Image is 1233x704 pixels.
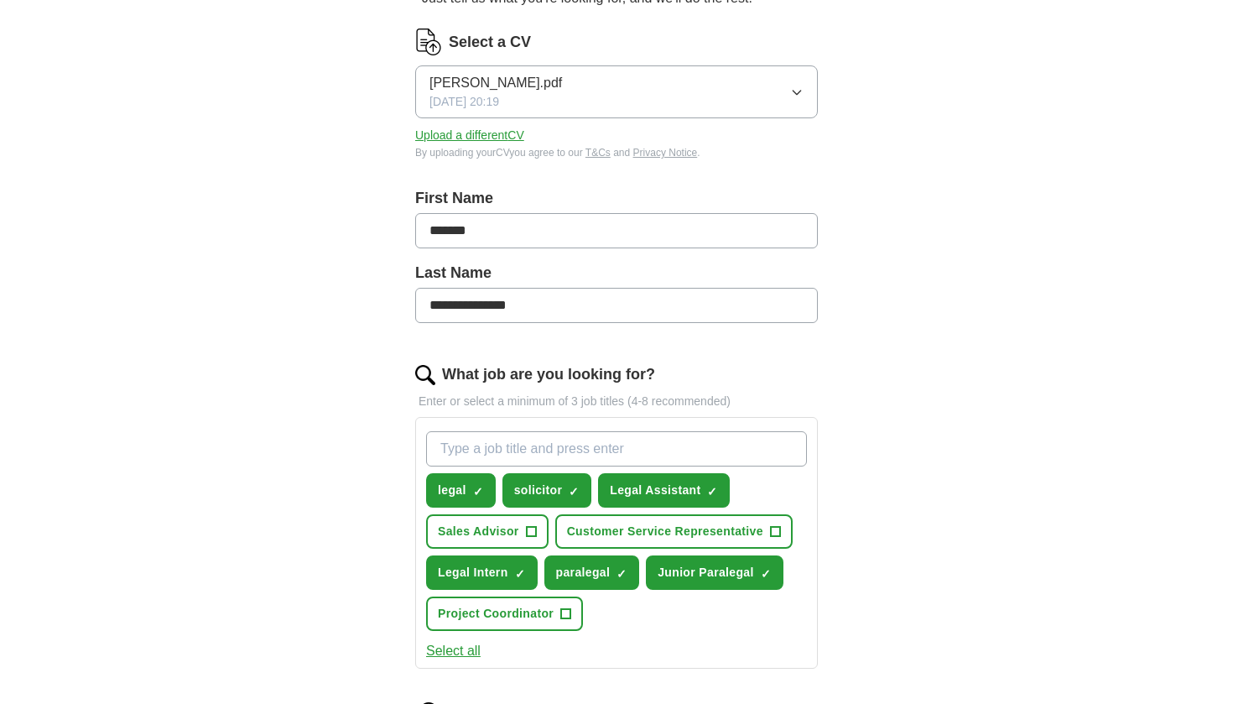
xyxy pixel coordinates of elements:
[426,597,583,631] button: Project Coordinator
[415,187,818,210] label: First Name
[415,262,818,284] label: Last Name
[415,65,818,118] button: [PERSON_NAME].pdf[DATE] 20:19
[555,514,793,549] button: Customer Service Representative
[556,564,611,581] span: paralegal
[646,555,783,590] button: Junior Paralegal✓
[442,363,655,386] label: What job are you looking for?
[415,393,818,410] p: Enter or select a minimum of 3 job titles (4-8 recommended)
[415,365,435,385] img: search.png
[426,431,807,467] input: Type a job title and press enter
[515,567,525,581] span: ✓
[426,473,496,508] button: legal✓
[610,482,700,499] span: Legal Assistant
[429,93,499,111] span: [DATE] 20:19
[569,485,579,498] span: ✓
[658,564,754,581] span: Junior Paralegal
[426,641,481,661] button: Select all
[415,145,818,160] div: By uploading your CV you agree to our and .
[429,73,562,93] span: [PERSON_NAME].pdf
[415,127,524,144] button: Upload a differentCV
[438,564,508,581] span: Legal Intern
[438,523,519,540] span: Sales Advisor
[514,482,563,499] span: solicitor
[415,29,442,55] img: CV Icon
[473,485,483,498] span: ✓
[616,567,627,581] span: ✓
[761,567,771,581] span: ✓
[633,147,698,159] a: Privacy Notice
[426,514,549,549] button: Sales Advisor
[502,473,592,508] button: solicitor✓
[585,147,611,159] a: T&Cs
[426,555,538,590] button: Legal Intern✓
[707,485,717,498] span: ✓
[598,473,730,508] button: Legal Assistant✓
[449,31,531,54] label: Select a CV
[438,482,466,499] span: legal
[438,605,554,623] span: Project Coordinator
[544,555,640,590] button: paralegal✓
[567,523,763,540] span: Customer Service Representative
